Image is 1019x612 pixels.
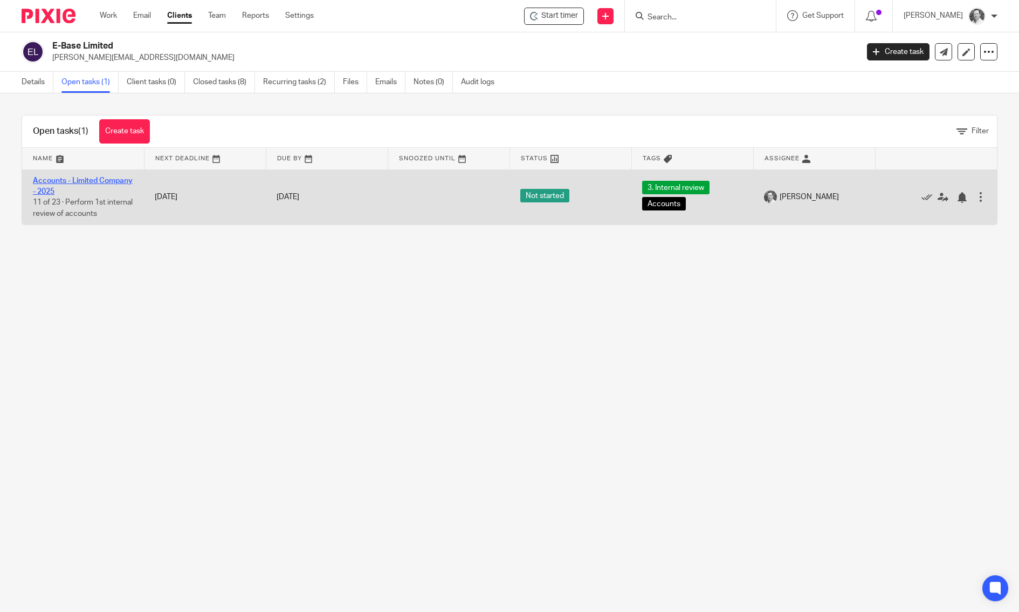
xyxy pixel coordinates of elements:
[22,72,53,93] a: Details
[921,192,938,202] a: Mark as done
[904,10,963,21] p: [PERSON_NAME]
[100,10,117,21] a: Work
[285,10,314,21] a: Settings
[242,10,269,21] a: Reports
[263,72,335,93] a: Recurring tasks (2)
[642,181,710,194] span: 3. Internal review
[33,126,88,137] h1: Open tasks
[343,72,367,93] a: Files
[764,191,777,203] img: Rod%202%20Small.jpg
[968,8,986,25] img: Rod%202%20Small.jpg
[22,40,44,63] img: svg%3E
[144,169,266,225] td: [DATE]
[277,193,299,201] span: [DATE]
[52,52,851,63] p: [PERSON_NAME][EMAIL_ADDRESS][DOMAIN_NAME]
[208,10,226,21] a: Team
[520,189,569,202] span: Not started
[646,13,743,23] input: Search
[61,72,119,93] a: Open tasks (1)
[541,10,578,22] span: Start timer
[399,155,456,161] span: Snoozed Until
[375,72,405,93] a: Emails
[99,119,150,144] a: Create task
[33,199,133,217] span: 11 of 23 · Perform 1st internal review of accounts
[193,72,255,93] a: Closed tasks (8)
[524,8,584,25] div: E-Base Limited
[52,40,691,52] h2: E-Base Limited
[461,72,502,93] a: Audit logs
[167,10,192,21] a: Clients
[972,127,989,135] span: Filter
[78,127,88,135] span: (1)
[414,72,453,93] a: Notes (0)
[802,12,844,19] span: Get Support
[867,43,930,60] a: Create task
[780,192,839,202] span: [PERSON_NAME]
[133,10,151,21] a: Email
[642,197,686,210] span: Accounts
[22,9,75,23] img: Pixie
[127,72,185,93] a: Client tasks (0)
[521,155,548,161] span: Status
[643,155,661,161] span: Tags
[33,177,133,195] a: Accounts - Limited Company - 2025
